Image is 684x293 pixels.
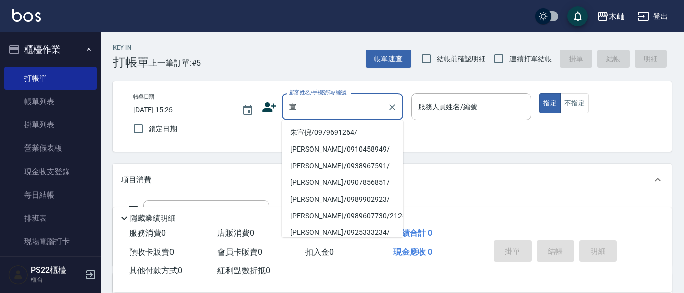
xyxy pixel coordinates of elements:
span: 會員卡販賣 0 [217,247,262,257]
p: 櫃台 [31,275,82,284]
div: 項目消費 [113,164,672,196]
h3: 打帳單 [113,55,149,69]
img: Person [8,265,28,285]
span: 鎖定日期 [149,124,177,134]
a: 排班表 [4,207,97,230]
a: 帳單列表 [4,90,97,113]
h5: PS22櫃檯 [31,265,82,275]
p: 項目消費 [121,175,151,185]
button: 不指定 [560,93,589,113]
li: [PERSON_NAME]/0989607730/21241 [282,208,403,224]
p: 隱藏業績明細 [130,213,176,224]
a: 現金收支登錄 [4,160,97,183]
label: 顧客姓名/手機號碼/編號 [289,89,347,96]
span: 預收卡販賣 0 [129,247,174,257]
span: 現金應收 0 [393,247,432,257]
button: save [567,6,588,26]
li: [PERSON_NAME]/0989902923/ [282,191,403,208]
button: Clear [385,100,400,114]
button: Choose date, selected date is 2025-09-16 [236,98,260,122]
button: 指定 [539,93,561,113]
button: 櫃檯作業 [4,36,97,63]
input: YYYY/MM/DD hh:mm [133,102,232,118]
a: 營業儀表板 [4,136,97,160]
button: 登出 [633,7,672,26]
li: [PERSON_NAME]/0910458949/ [282,141,403,158]
span: 業績合計 0 [393,228,432,238]
label: 帳單日期 [133,93,154,101]
li: [PERSON_NAME]/0907856851/ [282,174,403,191]
span: 結帳前確認明細 [437,54,486,64]
a: 打帳單 [4,67,97,90]
h2: Key In [113,44,149,51]
a: 每日結帳 [4,183,97,207]
li: [PERSON_NAME]/0938967591/ [282,158,403,174]
span: 上一筆訂單:#5 [149,57,201,69]
span: 其他付款方式 0 [129,266,182,275]
span: 扣入金 0 [305,247,334,257]
img: Logo [12,9,41,22]
a: 現場電腦打卡 [4,230,97,253]
span: 服務消費 0 [129,228,166,238]
span: 店販消費 0 [217,228,254,238]
div: 木屾 [609,10,625,23]
span: 紅利點數折抵 0 [217,266,270,275]
button: 木屾 [593,6,629,27]
button: Open [250,206,266,222]
li: [PERSON_NAME]/0925333234/ [282,224,403,241]
button: 帳單速查 [366,50,411,68]
li: 朱宣倪/0979691264/ [282,124,403,141]
span: 連續打單結帳 [509,54,552,64]
a: 掛單列表 [4,113,97,136]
